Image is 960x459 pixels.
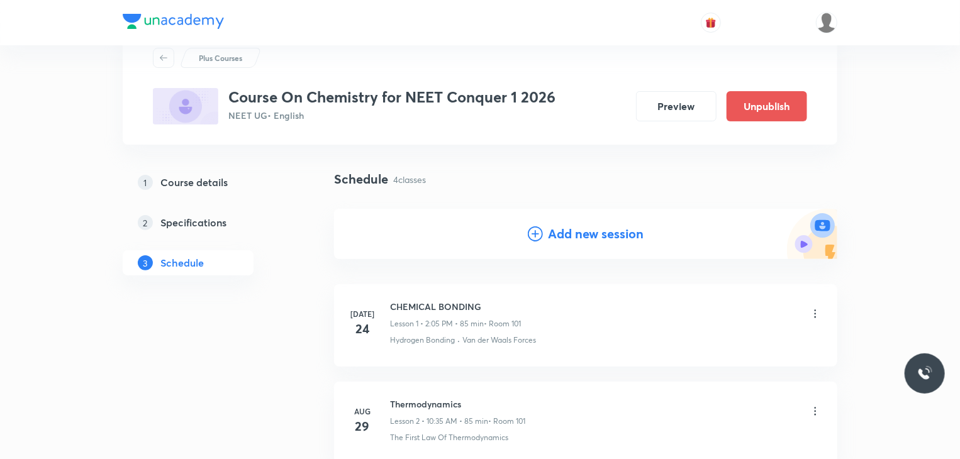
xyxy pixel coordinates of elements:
[390,432,508,443] p: The First Law Of Thermodynamics
[390,416,488,427] p: Lesson 2 • 10:35 AM • 85 min
[457,335,460,346] div: ·
[350,406,375,417] h6: Aug
[390,300,521,313] h6: CHEMICAL BONDING
[153,88,218,124] img: D892B045-E906-4CAE-BB84-22C900A9FC6D_plus.png
[484,318,521,329] p: • Room 101
[160,215,226,230] h5: Specifications
[160,255,204,270] h5: Schedule
[636,91,717,121] button: Preview
[488,416,525,427] p: • Room 101
[138,215,153,230] p: 2
[787,209,837,259] img: Add
[917,366,932,381] img: ttu
[390,335,455,346] p: Hydrogen Bonding
[390,318,484,329] p: Lesson 1 • 2:05 PM • 85 min
[123,170,294,195] a: 1Course details
[160,175,228,190] h5: Course details
[548,224,644,243] h4: Add new session
[816,12,837,33] img: Athira
[123,14,224,32] a: Company Logo
[350,308,375,319] h6: [DATE]
[138,255,153,270] p: 3
[462,335,536,346] p: Van der Waals Forces
[390,397,525,411] h6: Thermodynamics
[701,13,721,33] button: avatar
[727,91,807,121] button: Unpublish
[350,417,375,436] h4: 29
[138,175,153,190] p: 1
[228,88,555,106] h3: Course On Chemistry for NEET Conquer 1 2026
[350,319,375,338] h4: 24
[123,210,294,235] a: 2Specifications
[228,109,555,122] p: NEET UG • English
[334,170,388,189] h4: Schedule
[199,52,242,64] p: Plus Courses
[705,17,717,28] img: avatar
[123,14,224,29] img: Company Logo
[393,173,426,186] p: 4 classes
